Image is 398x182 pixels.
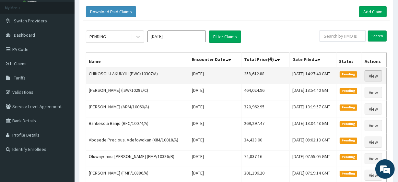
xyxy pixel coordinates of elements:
[320,30,366,42] input: Search by HMO ID
[147,30,206,42] input: Select Month and Year
[365,153,382,164] a: View
[241,151,289,167] td: 74,837.16
[89,33,106,40] div: PENDING
[365,120,382,131] a: View
[38,52,89,117] span: We're online!
[365,70,382,81] a: View
[14,18,47,24] span: Switch Providers
[241,134,289,151] td: 34,433.00
[189,84,241,101] td: [DATE]
[12,32,26,49] img: d_794563401_company_1708531726252_794563401
[365,170,382,181] a: View
[189,67,241,84] td: [DATE]
[241,101,289,117] td: 320,962.95
[241,117,289,134] td: 269,297.47
[365,103,382,115] a: View
[86,6,136,17] button: Download Paid Claims
[340,138,357,143] span: Pending
[289,101,336,117] td: [DATE] 13:19:57 GMT
[368,30,387,42] input: Search
[340,88,357,94] span: Pending
[241,53,289,68] th: Total Price(₦)
[189,151,241,167] td: [DATE]
[362,53,386,68] th: Actions
[340,71,357,77] span: Pending
[289,134,336,151] td: [DATE] 08:02:13 GMT
[289,53,336,68] th: Date Filed
[241,67,289,84] td: 258,612.88
[359,6,387,17] a: Add Claim
[289,67,336,84] td: [DATE] 14:27:40 GMT
[86,117,189,134] td: Bankesola Banjo (RFC/10074/A)
[34,36,109,45] div: Chat with us now
[289,151,336,167] td: [DATE] 07:55:05 GMT
[340,171,357,176] span: Pending
[189,101,241,117] td: [DATE]
[86,53,189,68] th: Name
[106,3,122,19] div: Minimize live chat window
[289,117,336,134] td: [DATE] 13:04:48 GMT
[365,137,382,148] a: View
[189,53,241,68] th: Encounter Date
[241,84,289,101] td: 464,024.96
[86,134,189,151] td: Abosede Precious. Adefowokan (XIM/10018/A)
[3,117,123,140] textarea: Type your message and hit 'Enter'
[336,53,362,68] th: Status
[365,87,382,98] a: View
[86,67,189,84] td: CHIKOSOLU AKUNYILI (PWC/10307/A)
[14,61,27,67] span: Claims
[86,101,189,117] td: [PERSON_NAME] (ARM/10060/A)
[289,84,336,101] td: [DATE] 13:54:40 GMT
[209,30,241,43] button: Filter Claims
[86,84,189,101] td: [PERSON_NAME] (ISW/10282/C)
[340,104,357,110] span: Pending
[189,134,241,151] td: [DATE]
[14,75,26,81] span: Tariffs
[340,154,357,160] span: Pending
[14,32,35,38] span: Dashboard
[340,121,357,127] span: Pending
[86,151,189,167] td: Oluwayemisi [PERSON_NAME] (FMP/10386/B)
[189,117,241,134] td: [DATE]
